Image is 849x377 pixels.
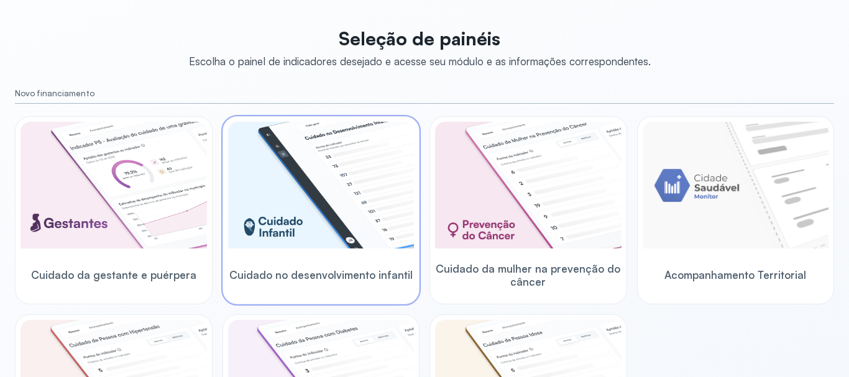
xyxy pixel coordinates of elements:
[435,262,622,289] span: Cuidado da mulher na prevenção do câncer
[21,122,207,248] img: pregnants.png
[31,268,196,281] span: Cuidado da gestante e puérpera
[189,55,651,68] div: Escolha o painel de indicadores desejado e acesse seu módulo e as informações correspondentes.
[228,122,415,248] img: child-development.png
[189,27,651,50] p: Seleção de painéis
[229,268,413,281] span: Cuidado no desenvolvimento infantil
[435,122,622,248] img: woman-cancer-prevention-care.png
[643,122,829,248] img: placeholder-module-ilustration.png
[664,268,806,281] span: Acompanhamento Territorial
[15,88,834,99] small: Novo financiamento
